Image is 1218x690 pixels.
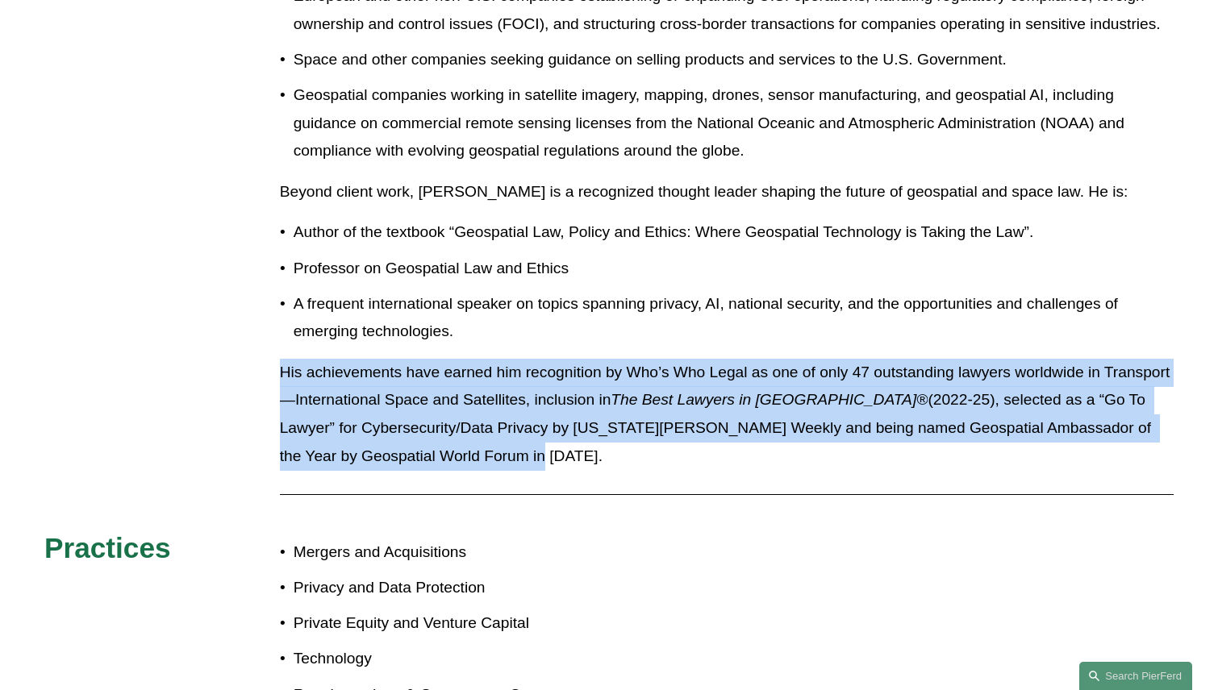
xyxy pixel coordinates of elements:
[294,609,609,638] p: Private Equity and Venture Capital
[294,218,1174,247] p: Author of the textbook “Geospatial Law, Policy and Ethics: Where Geospatial Technology is Taking ...
[294,645,609,673] p: Technology
[1079,662,1192,690] a: Search this site
[280,359,1174,470] p: His achievements have earned him recognition by Who’s Who Legal as one of only 47 outstanding law...
[294,290,1174,346] p: A frequent international speaker on topics spanning privacy, AI, national security, and the oppor...
[294,255,1174,283] p: Professor on Geospatial Law and Ethics
[294,574,609,602] p: Privacy and Data Protection
[611,391,928,408] em: The Best Lawyers in [GEOGRAPHIC_DATA]®
[280,178,1174,206] p: Beyond client work, [PERSON_NAME] is a recognized thought leader shaping the future of geospatial...
[294,538,609,567] p: Mergers and Acquisitions
[44,532,171,563] span: Practices
[294,81,1174,165] p: Geospatial companies working in satellite imagery, mapping, drones, sensor manufacturing, and geo...
[294,46,1174,74] p: Space and other companies seeking guidance on selling products and services to the U.S. Government.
